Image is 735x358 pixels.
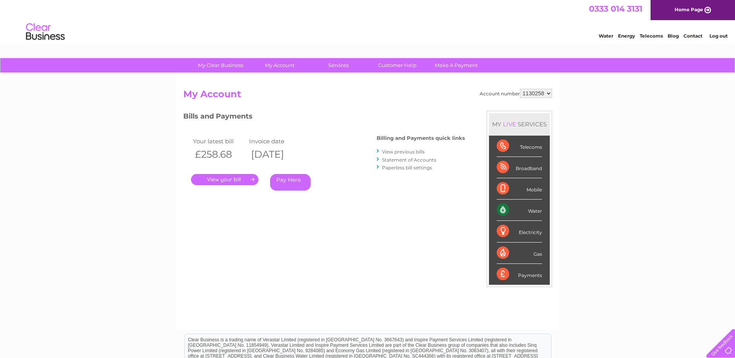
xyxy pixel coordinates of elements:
[497,178,542,200] div: Mobile
[183,111,465,124] h3: Bills and Payments
[480,89,552,98] div: Account number
[270,174,311,191] a: Pay Here
[424,58,488,72] a: Make A Payment
[306,58,370,72] a: Services
[191,174,258,185] a: .
[247,136,303,146] td: Invoice date
[709,33,728,39] a: Log out
[377,135,465,141] h4: Billing and Payments quick links
[668,33,679,39] a: Blog
[497,157,542,178] div: Broadband
[183,89,552,103] h2: My Account
[247,146,303,162] th: [DATE]
[185,4,551,38] div: Clear Business is a trading name of Verastar Limited (registered in [GEOGRAPHIC_DATA] No. 3667643...
[382,165,432,170] a: Paperless bill settings
[683,33,702,39] a: Contact
[497,243,542,264] div: Gas
[382,149,425,155] a: View previous bills
[497,200,542,221] div: Water
[26,20,65,44] img: logo.png
[248,58,312,72] a: My Account
[365,58,429,72] a: Customer Help
[640,33,663,39] a: Telecoms
[589,4,642,14] a: 0333 014 3131
[489,113,550,135] div: MY SERVICES
[382,157,436,163] a: Statement of Accounts
[497,264,542,285] div: Payments
[497,136,542,157] div: Telecoms
[191,136,247,146] td: Your latest bill
[497,221,542,242] div: Electricity
[501,120,518,128] div: LIVE
[189,58,253,72] a: My Clear Business
[191,146,247,162] th: £258.68
[599,33,613,39] a: Water
[618,33,635,39] a: Energy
